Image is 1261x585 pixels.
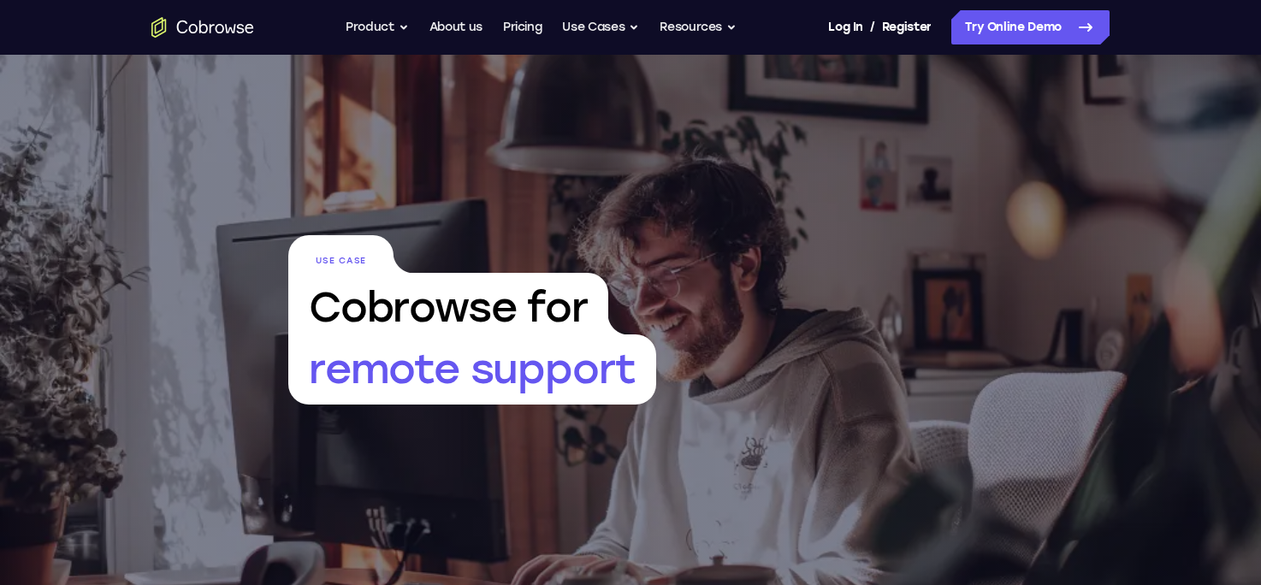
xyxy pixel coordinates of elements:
[288,334,656,405] span: remote support
[503,10,542,44] a: Pricing
[882,10,932,44] a: Register
[288,235,394,273] span: Use Case
[951,10,1110,44] a: Try Online Demo
[429,10,482,44] a: About us
[870,17,875,38] span: /
[151,17,254,38] a: Go to the home page
[288,273,608,334] span: Cobrowse for
[828,10,862,44] a: Log In
[660,10,737,44] button: Resources
[562,10,639,44] button: Use Cases
[346,10,409,44] button: Product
